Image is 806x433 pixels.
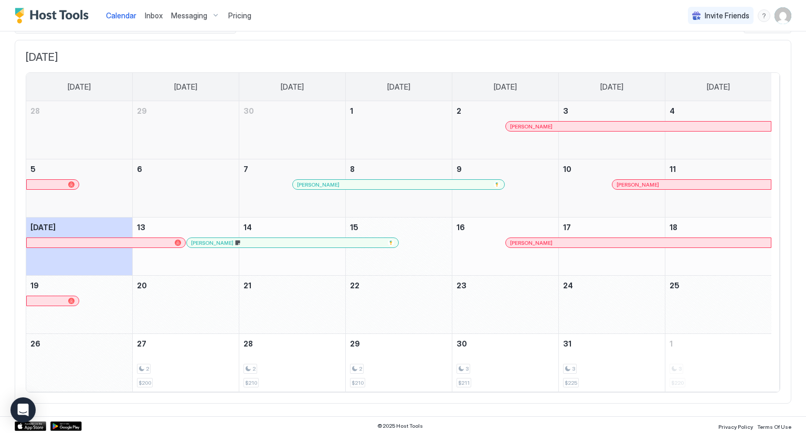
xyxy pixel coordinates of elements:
[50,421,82,431] div: Google Play Store
[718,424,753,430] span: Privacy Policy
[243,106,254,115] span: 30
[452,159,558,179] a: October 9, 2025
[465,365,469,372] span: 3
[26,218,133,276] td: October 12, 2025
[26,334,132,353] a: October 26, 2025
[171,11,207,20] span: Messaging
[57,73,101,101] a: Sunday
[670,223,677,232] span: 18
[665,276,771,334] td: October 25, 2025
[559,218,665,237] a: October 17, 2025
[377,423,423,429] span: © 2025 Host Tools
[133,334,239,353] a: October 27, 2025
[565,380,577,386] span: $225
[558,159,665,218] td: October 10, 2025
[164,73,208,101] a: Monday
[559,276,665,295] a: October 24, 2025
[558,334,665,392] td: October 31, 2025
[133,159,239,179] a: October 6, 2025
[133,101,239,121] a: September 29, 2025
[559,334,665,353] a: October 31, 2025
[387,82,410,92] span: [DATE]
[26,218,132,237] a: October 12, 2025
[191,240,234,246] span: [PERSON_NAME]
[26,159,132,179] a: October 5, 2025
[563,165,571,174] span: 10
[270,73,314,101] a: Tuesday
[243,339,253,348] span: 28
[239,101,345,121] a: September 30, 2025
[458,380,470,386] span: $211
[26,101,132,121] a: September 28, 2025
[15,8,93,24] a: Host Tools Logo
[510,123,767,130] div: [PERSON_NAME]
[457,106,461,115] span: 2
[510,123,553,130] span: [PERSON_NAME]
[350,339,360,348] span: 29
[26,159,133,218] td: October 5, 2025
[452,276,558,334] td: October 23, 2025
[174,82,197,92] span: [DATE]
[26,51,780,64] span: [DATE]
[30,339,40,348] span: 26
[191,240,394,246] div: [PERSON_NAME]
[239,276,345,295] a: October 21, 2025
[452,218,558,276] td: October 16, 2025
[670,281,680,290] span: 25
[558,276,665,334] td: October 24, 2025
[352,380,364,386] span: $210
[559,101,665,121] a: October 3, 2025
[15,421,46,431] a: App Store
[452,101,558,121] a: October 2, 2025
[600,82,623,92] span: [DATE]
[510,240,553,246] span: [PERSON_NAME]
[457,165,462,174] span: 9
[137,223,145,232] span: 13
[133,101,239,159] td: September 29, 2025
[239,276,346,334] td: October 21, 2025
[670,339,673,348] span: 1
[281,82,304,92] span: [DATE]
[239,334,346,392] td: October 28, 2025
[243,165,248,174] span: 7
[572,365,575,372] span: 3
[350,223,358,232] span: 15
[494,82,517,92] span: [DATE]
[452,218,558,237] a: October 16, 2025
[718,420,753,431] a: Privacy Policy
[665,218,771,276] td: October 18, 2025
[346,159,452,179] a: October 8, 2025
[483,73,527,101] a: Thursday
[359,365,362,372] span: 2
[559,159,665,179] a: October 10, 2025
[133,218,239,276] td: October 13, 2025
[239,218,345,237] a: October 14, 2025
[139,380,151,386] span: $200
[133,334,239,392] td: October 27, 2025
[670,106,675,115] span: 4
[133,276,239,295] a: October 20, 2025
[346,218,452,276] td: October 15, 2025
[137,339,146,348] span: 27
[457,339,467,348] span: 30
[239,101,346,159] td: September 30, 2025
[239,159,346,218] td: October 7, 2025
[30,223,56,232] span: [DATE]
[228,11,251,20] span: Pricing
[26,276,132,295] a: October 19, 2025
[346,334,452,353] a: October 29, 2025
[106,11,136,20] span: Calendar
[350,281,359,290] span: 22
[297,181,500,188] div: [PERSON_NAME]
[457,281,466,290] span: 23
[670,165,676,174] span: 11
[26,101,133,159] td: September 28, 2025
[30,106,40,115] span: 28
[705,11,749,20] span: Invite Friends
[346,101,452,159] td: October 1, 2025
[30,281,39,290] span: 19
[665,334,771,392] td: November 1, 2025
[452,334,558,392] td: October 30, 2025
